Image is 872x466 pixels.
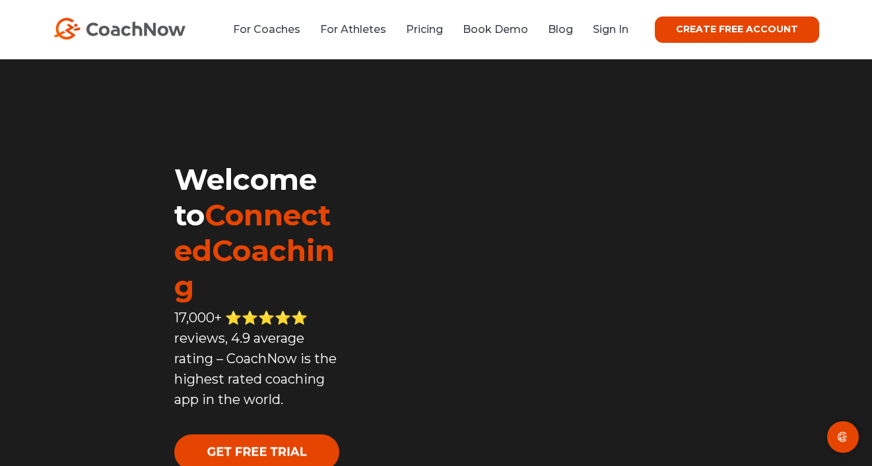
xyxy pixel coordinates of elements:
a: Sign In [593,23,628,36]
span: 17,000+ ⭐️⭐️⭐️⭐️⭐️ reviews, 4.9 average rating – CoachNow is the highest rated coaching app in th... [174,310,337,407]
a: CREATE FREE ACCOUNT [655,16,819,43]
a: For Athletes [320,23,386,36]
div: Open Intercom Messenger [827,421,859,453]
a: Pricing [406,23,443,36]
a: For Coaches [233,23,300,36]
a: Blog [548,23,573,36]
img: CoachNow Logo [53,18,185,40]
a: Book Demo [463,23,528,36]
h1: Welcome to [174,161,341,304]
span: ConnectedCoaching [174,197,335,304]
